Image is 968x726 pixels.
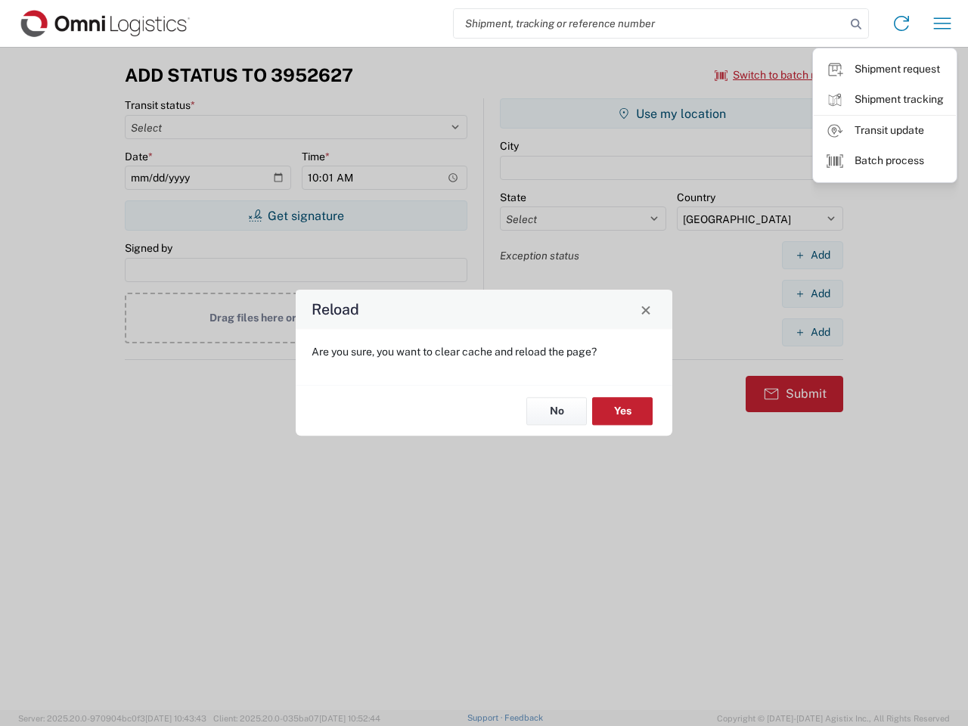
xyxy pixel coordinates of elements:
[312,299,359,321] h4: Reload
[635,299,656,320] button: Close
[592,397,653,425] button: Yes
[454,9,845,38] input: Shipment, tracking or reference number
[814,146,956,176] a: Batch process
[814,85,956,115] a: Shipment tracking
[814,54,956,85] a: Shipment request
[814,116,956,146] a: Transit update
[526,397,587,425] button: No
[312,345,656,358] p: Are you sure, you want to clear cache and reload the page?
